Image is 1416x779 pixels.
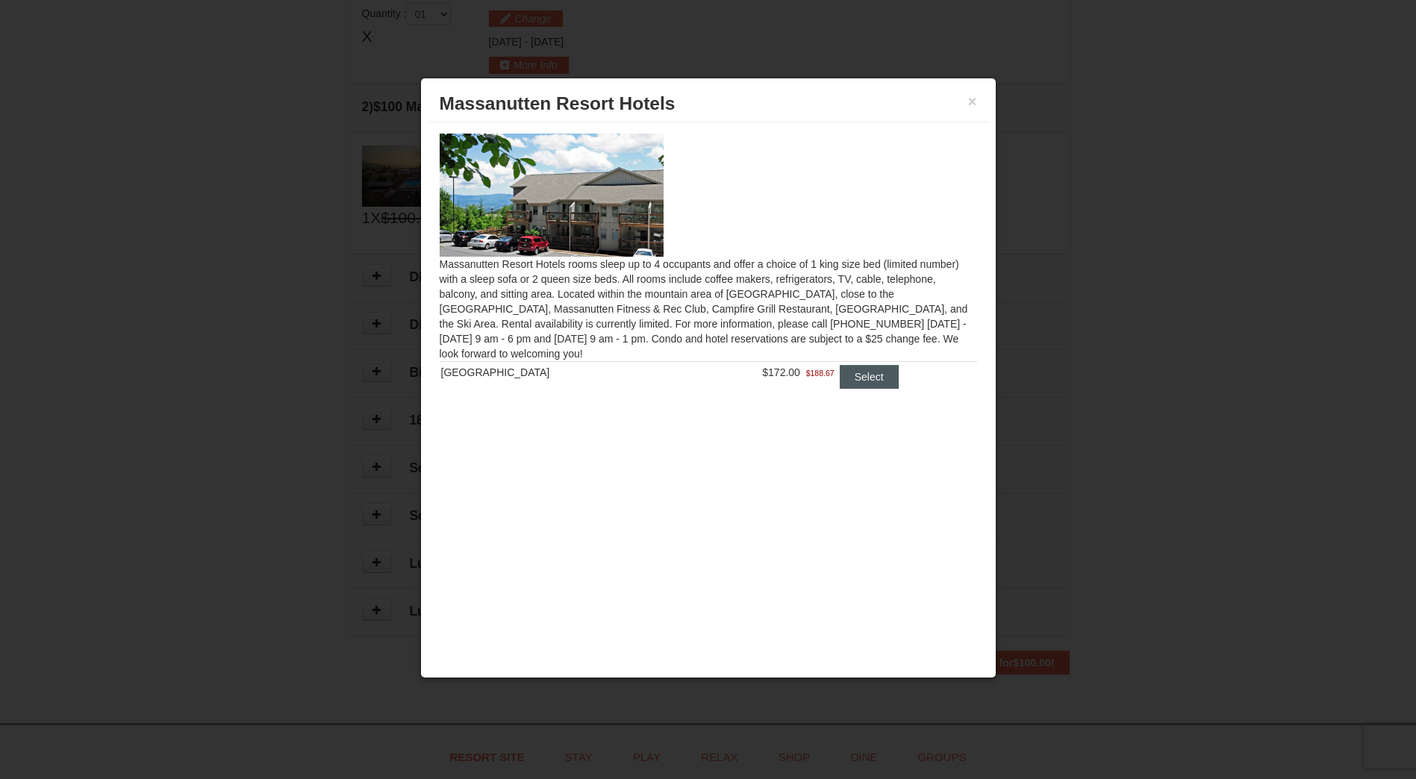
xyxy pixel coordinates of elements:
[440,93,676,113] span: Massanutten Resort Hotels
[428,122,988,418] div: Massanutten Resort Hotels rooms sleep up to 4 occupants and offer a choice of 1 king size bed (li...
[441,365,676,380] div: [GEOGRAPHIC_DATA]
[440,134,664,256] img: 19219026-1-e3b4ac8e.jpg
[806,366,835,381] span: $188.67
[968,94,977,109] button: ×
[762,366,800,378] span: $172.00
[840,365,899,389] button: Select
